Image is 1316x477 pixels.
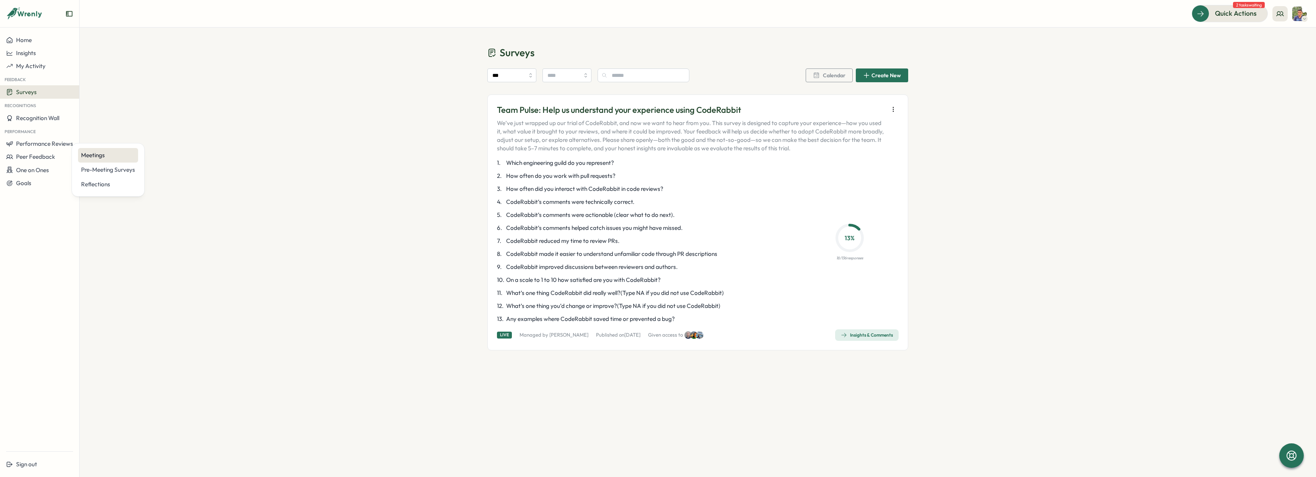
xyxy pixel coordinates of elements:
span: 2 . [497,172,505,180]
a: Meetings [78,148,138,163]
p: Managed by [520,332,588,339]
button: Calendar [806,68,853,82]
span: Quick Actions [1215,8,1257,18]
div: Meetings [81,151,135,160]
a: Reflections [78,177,138,192]
span: Peer Feedback [16,153,55,160]
span: Goals [16,179,31,187]
button: Quick Actions [1192,5,1268,22]
a: Pre-Meeting Surveys [78,163,138,177]
span: 13 . [497,315,505,323]
p: 13 % [838,233,862,243]
span: CodeRabbit reduced my time to review PRs. [506,237,619,245]
span: Calendar [823,73,845,78]
span: 11 . [497,289,505,297]
span: Recognition Wall [16,114,59,122]
span: CodeRabbit improved discussions between reviewers and authors. [506,263,678,271]
span: My Activity [16,62,46,70]
p: Team Pulse: Help us understand your experience using CodeRabbit [497,104,885,116]
span: Home [16,36,32,44]
span: CodeRabbit’s comments were actionable (clear what to do next). [506,211,674,219]
span: Sign out [16,461,37,468]
span: How often did you interact with CodeRabbit in code reviews? [506,185,663,193]
button: Expand sidebar [65,10,73,18]
span: 8 . [497,250,505,258]
img: Varghese [1292,7,1307,21]
button: Insights & Comments [835,329,899,341]
span: Surveys [500,46,534,59]
div: Insights & Comments [841,332,893,338]
img: Slava Leonov [690,331,698,339]
p: 18 / 136 responses [836,255,863,261]
a: [PERSON_NAME] [549,332,588,338]
span: CodeRabbit made it easier to understand unfamiliar code through PR descriptions [506,250,717,258]
span: On a scale to 1 to 10 how satisfied are you with CodeRabbit? [506,276,661,284]
span: Performance Reviews [16,140,73,147]
span: Create New [871,73,901,78]
span: What’s one thing CodeRabbit did really well?(Type NA if you did not use CodeRabbit) [506,289,724,297]
p: Published on [596,332,640,339]
p: We’ve just wrapped up our trial of CodeRabbit, and now we want to hear from you. This survey is d... [497,119,885,153]
p: Given access to [648,332,683,339]
span: Insights [16,49,36,57]
span: What’s one thing you’d change or improve?(Type NA if you did not use CodeRabbit) [506,302,720,310]
span: 7 . [497,237,505,245]
span: Any examples where CodeRabbit saved time or prevented a bug? [506,315,675,323]
span: Surveys [16,88,37,96]
span: 5 . [497,211,505,219]
span: 10 . [497,276,505,284]
span: How often do you work with pull requests? [506,172,616,180]
span: CodeRabbit’s comments were technically correct. [506,198,634,206]
div: Pre-Meeting Surveys [81,166,135,174]
span: Which engineering guild do you represent? [506,159,614,167]
button: Create New [856,68,908,82]
span: 3 . [497,185,505,193]
img: Mina Medhat [696,331,704,339]
span: [DATE] [624,332,640,338]
span: CodeRabbit’s comments helped catch issues you might have missed. [506,224,682,232]
span: 4 . [497,198,505,206]
span: 12 . [497,302,505,310]
span: 6 . [497,224,505,232]
span: 9 . [497,263,505,271]
span: One on Ones [16,166,49,174]
div: Live [497,332,512,338]
span: 2 tasks waiting [1233,2,1265,8]
div: Reflections [81,180,135,189]
span: 1 . [497,159,505,167]
img: Radomir Sebek [684,331,692,339]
